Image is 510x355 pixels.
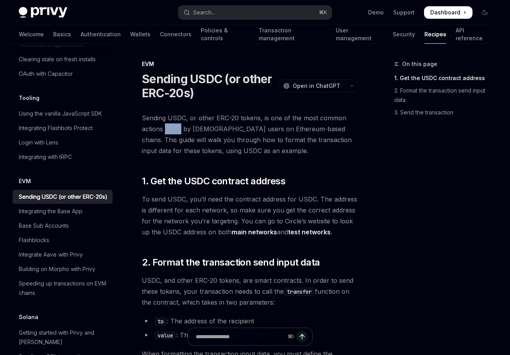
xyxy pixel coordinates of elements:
a: main networks [232,228,277,236]
div: Integrating with tRPC [19,152,72,162]
a: Transaction management [259,25,326,44]
button: Open search [178,5,331,20]
code: to [154,317,167,326]
span: Sending USDC, or other ERC-20 tokens, is one of the most common actions taken by [DEMOGRAPHIC_DAT... [142,112,358,156]
button: Toggle dark mode [479,6,491,19]
span: 2. Format the transaction send input data [142,256,320,269]
button: Send message [297,331,308,342]
a: Integrating Flashbots Protect [13,121,113,135]
div: Integrating the Base App [19,207,82,216]
div: Integrate Aave with Privy [19,250,83,259]
div: Getting started with Privy and [PERSON_NAME] [19,328,108,347]
a: Sending USDC (or other ERC-20s) [13,190,113,204]
div: Clearing state on fresh installs [19,55,96,64]
a: Integrate Aave with Privy [13,248,113,262]
span: To send USDC, you’ll need the contract address for USDC. The address is different for each networ... [142,194,358,237]
a: Clearing state on fresh installs [13,52,113,66]
a: Getting started with Privy and [PERSON_NAME] [13,326,113,349]
span: Open in ChatGPT [293,82,340,90]
a: Basics [53,25,71,44]
a: Building on Morpho with Privy [13,262,113,276]
a: Support [393,9,415,16]
a: Welcome [19,25,44,44]
button: Open in ChatGPT [278,79,345,93]
a: test networks [288,228,331,236]
div: Search... [193,8,215,17]
span: Dashboard [430,9,460,16]
div: Using the vanilla JavaScript SDK [19,109,102,118]
a: 3. Send the transaction [394,106,497,119]
div: Sending USDC (or other ERC-20s) [19,192,107,202]
a: Authentication [81,25,121,44]
span: 1. Get the USDC contract address [142,175,285,187]
a: OAuth with Capacitor [13,67,113,81]
a: API reference [456,25,491,44]
div: Flashblocks [19,235,49,245]
a: Base Sub Accounts [13,219,113,233]
a: Security [393,25,415,44]
h5: Tooling [19,93,39,103]
div: Integrating Flashbots Protect [19,123,93,133]
input: Ask a question... [196,328,285,345]
span: USDC, and other ERC-20 tokens, are smart contracts. In order to send these tokens, your transacti... [142,275,358,308]
a: 1. Get the USDC contract address [394,72,497,84]
h1: Sending USDC (or other ERC-20s) [142,72,275,100]
a: Recipes [424,25,446,44]
li: : The address of the recipient [142,316,358,326]
a: Flashblocks [13,233,113,247]
div: Speeding up transactions on EVM chains [19,279,108,298]
div: Base Sub Accounts [19,221,69,230]
a: 2. Format the transaction send input data [394,84,497,106]
div: EVM [142,60,358,68]
div: Building on Morpho with Privy [19,264,95,274]
a: Wallets [130,25,150,44]
div: OAuth with Capacitor [19,69,73,78]
a: User management [336,25,383,44]
span: ⌘ K [319,9,327,16]
span: On this page [402,59,437,69]
a: Integrating the Base App [13,204,113,218]
h5: Solana [19,312,38,322]
h5: EVM [19,177,31,186]
a: Connectors [160,25,191,44]
a: Speeding up transactions on EVM chains [13,277,113,300]
a: Using the vanilla JavaScript SDK [13,107,113,121]
div: Login with Lens [19,138,58,147]
a: Login with Lens [13,136,113,150]
a: Demo [368,9,384,16]
a: Dashboard [424,6,472,19]
code: transfer [284,287,315,296]
img: dark logo [19,7,67,18]
a: Policies & controls [201,25,249,44]
a: Integrating with tRPC [13,150,113,164]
